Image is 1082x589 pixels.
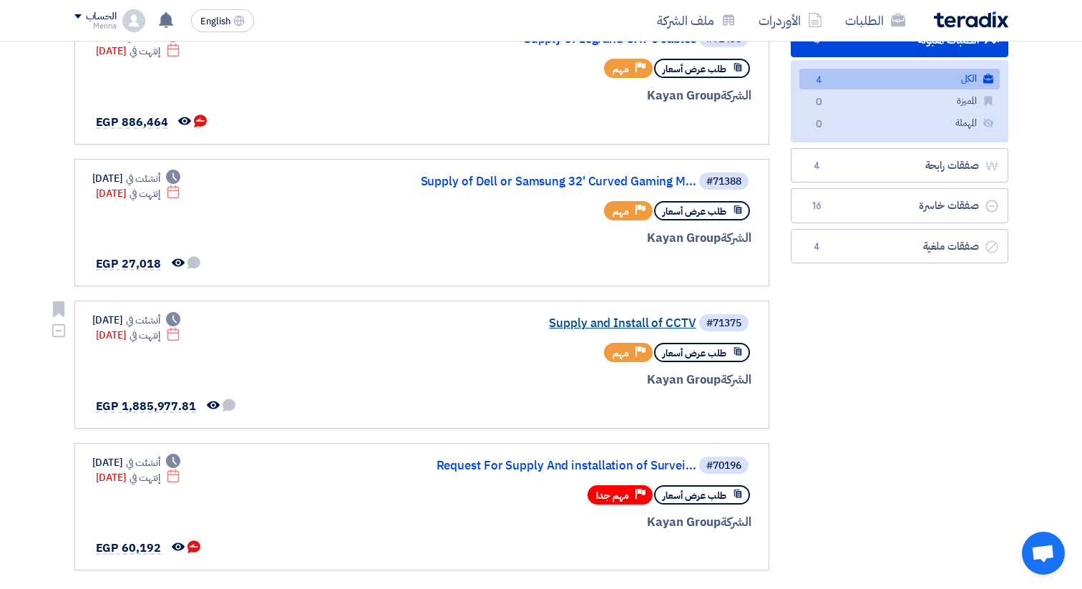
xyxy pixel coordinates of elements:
div: Kayan Group [407,87,751,105]
div: Kayan Group [407,229,751,248]
div: Kayan Group [407,371,751,389]
span: 0 [811,95,828,110]
div: #71388 [706,177,741,187]
div: الحساب [86,11,117,23]
div: [DATE] [96,186,181,201]
span: مهم [613,346,629,360]
div: #71375 [706,318,741,328]
div: [DATE] [96,470,181,485]
span: مهم [613,205,629,218]
span: أنشئت في [126,455,160,470]
a: الطلبات [834,4,917,37]
div: [DATE] [92,455,181,470]
span: 16 [809,199,826,213]
a: المميزة [799,91,1000,112]
div: #70196 [706,461,741,471]
span: EGP 60,192 [96,540,161,557]
a: Supply and Install of CCTV [410,317,696,330]
span: طلب عرض أسعار [663,205,726,218]
span: أنشئت في [126,171,160,186]
a: صفقات رابحة4 [791,148,1008,183]
a: الكل [799,69,1000,89]
a: ملف الشركة [645,4,747,37]
a: صفقات ملغية4 [791,229,1008,264]
span: إنتهت في [130,44,160,59]
a: Request For Supply And installation of Survei... [410,459,696,472]
span: 4 [809,159,826,173]
div: [DATE] [96,328,181,343]
span: مهم جدا [596,489,629,502]
a: Supply of Dell or Samsung 32' Curved Gaming M... [410,175,696,188]
span: الشركة [721,513,751,531]
button: English [191,9,254,32]
div: Open chat [1022,532,1065,575]
div: [DATE] [92,171,181,186]
a: المهملة [799,113,1000,134]
span: 4 [809,240,826,254]
img: Teradix logo [934,11,1008,28]
a: صفقات خاسرة16 [791,188,1008,223]
span: 4 [811,73,828,88]
div: Menna [74,22,117,30]
span: طلب عرض أسعار [663,489,726,502]
div: [DATE] [96,44,181,59]
span: English [200,16,230,26]
span: أنشئت في [126,313,160,328]
span: الشركة [721,229,751,247]
div: Kayan Group [407,513,751,532]
span: الشركة [721,371,751,389]
span: طلب عرض أسعار [663,346,726,360]
span: EGP 886,464 [96,114,168,131]
span: EGP 1,885,977.81 [96,398,196,415]
span: 0 [811,117,828,132]
img: profile_test.png [122,9,145,32]
span: إنتهت في [130,470,160,485]
span: EGP 27,018 [96,255,161,273]
a: الأوردرات [747,4,834,37]
span: الشركة [721,87,751,104]
span: إنتهت في [130,186,160,201]
span: طلب عرض أسعار [663,62,726,76]
div: [DATE] [92,313,181,328]
span: مهم [613,62,629,76]
span: إنتهت في [130,328,160,343]
div: #71438 [706,34,741,44]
